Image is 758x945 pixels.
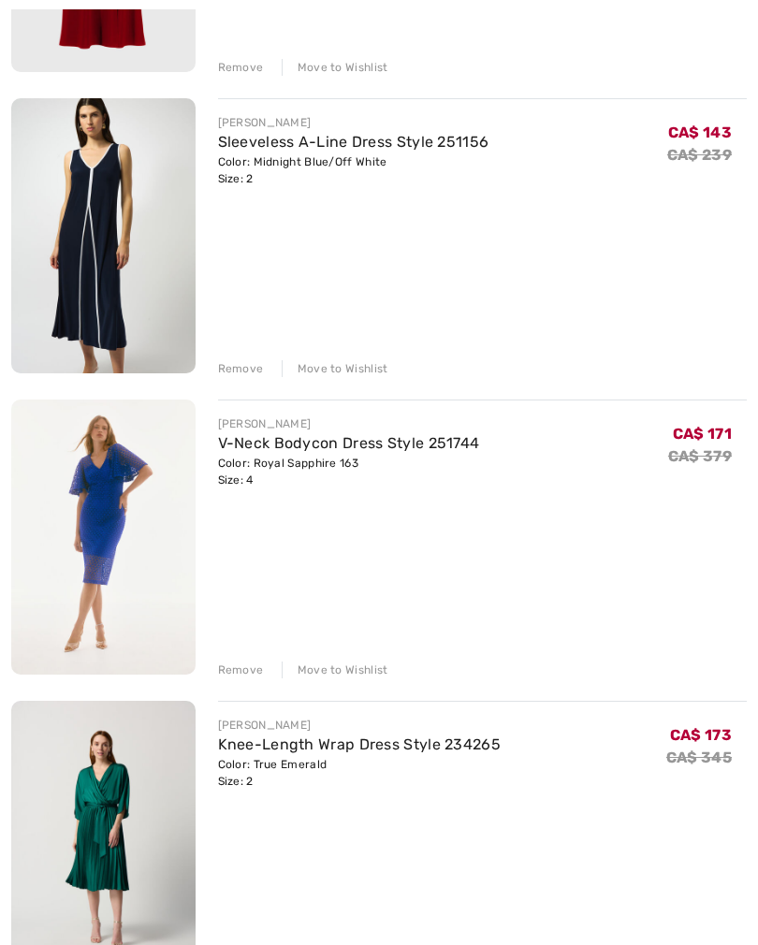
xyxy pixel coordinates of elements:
div: Color: True Emerald Size: 2 [218,756,502,790]
s: CA$ 239 [667,146,732,164]
div: Remove [218,360,264,377]
div: [PERSON_NAME] [218,114,489,131]
span: CA$ 173 [670,726,732,744]
a: Sleeveless A-Line Dress Style 251156 [218,133,489,151]
div: Color: Royal Sapphire 163 Size: 4 [218,455,480,488]
div: Move to Wishlist [282,661,388,678]
s: CA$ 345 [666,749,732,766]
img: Sleeveless A-Line Dress Style 251156 [11,98,196,373]
span: CA$ 171 [673,425,732,443]
a: V-Neck Bodycon Dress Style 251744 [218,434,480,452]
div: [PERSON_NAME] [218,415,480,432]
div: Remove [218,661,264,678]
img: V-Neck Bodycon Dress Style 251744 [11,400,196,675]
span: CA$ 143 [668,124,732,141]
s: CA$ 379 [668,447,732,465]
div: Color: Midnight Blue/Off White Size: 2 [218,153,489,187]
div: Move to Wishlist [282,360,388,377]
div: Move to Wishlist [282,59,388,76]
a: Knee-Length Wrap Dress Style 234265 [218,735,502,753]
div: [PERSON_NAME] [218,717,502,734]
div: Remove [218,59,264,76]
